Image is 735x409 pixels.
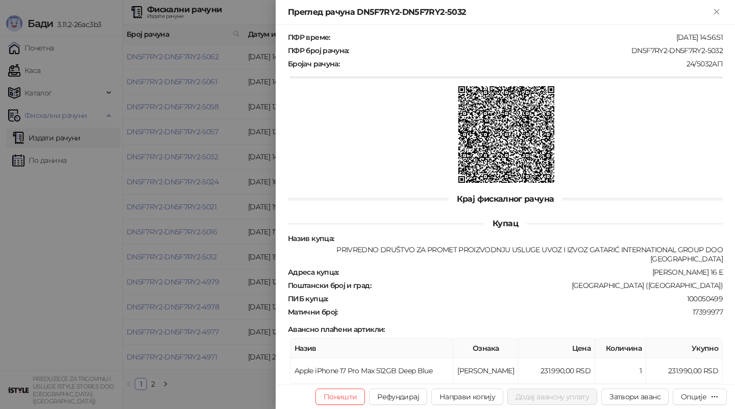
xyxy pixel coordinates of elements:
[519,339,595,358] th: Цена
[673,389,727,405] button: Опције
[453,358,519,383] td: [PERSON_NAME]
[350,46,724,55] div: DN5F7RY2-DN5F7RY2-5032
[595,339,646,358] th: Количина
[290,339,453,358] th: Назив
[431,389,503,405] button: Направи копију
[519,358,595,383] td: 231.990,00 RSD
[288,281,371,290] strong: Поштански број и град :
[484,219,526,228] span: Купац
[372,281,724,290] div: [GEOGRAPHIC_DATA] ([GEOGRAPHIC_DATA])
[288,33,330,42] strong: ПФР време :
[288,46,349,55] strong: ПФР број рачуна :
[449,194,562,204] span: Крај фискалног рачуна
[507,389,597,405] button: Додај авансну уплату
[595,358,646,383] td: 1
[329,294,724,303] div: 100050499
[315,389,365,405] button: Поништи
[331,33,724,42] div: [DATE] 14:56:51
[453,339,519,358] th: Ознака
[339,307,724,317] div: 17399977
[288,268,339,277] strong: Адреса купца :
[369,389,427,405] button: Рефундирај
[288,307,338,317] strong: Матични број :
[681,392,706,401] div: Опције
[458,86,555,183] img: QR код
[340,268,724,277] div: [PERSON_NAME] 16 Е
[287,245,724,263] div: PRIVREDNO DRUŠTVO ZA PROMET PROIZVODNJU USLUGE UVOZ I IZVOZ GATARIĆ INTERNATIONAL GROUP DOO [GEOG...
[290,358,453,383] td: Apple iPhone 17 Pro Max 512GB Deep Blue
[288,294,328,303] strong: ПИБ купца :
[710,6,723,18] button: Close
[646,358,723,383] td: 231.990,00 RSD
[288,6,710,18] div: Преглед рачуна DN5F7RY2-DN5F7RY2-5032
[601,389,669,405] button: Затвори аванс
[439,392,495,401] span: Направи копију
[288,234,334,243] strong: Назив купца :
[288,59,339,68] strong: Бројач рачуна :
[646,339,723,358] th: Укупно
[340,59,724,68] div: 24/5032АП
[288,325,385,334] strong: Авансно плаћени артикли :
